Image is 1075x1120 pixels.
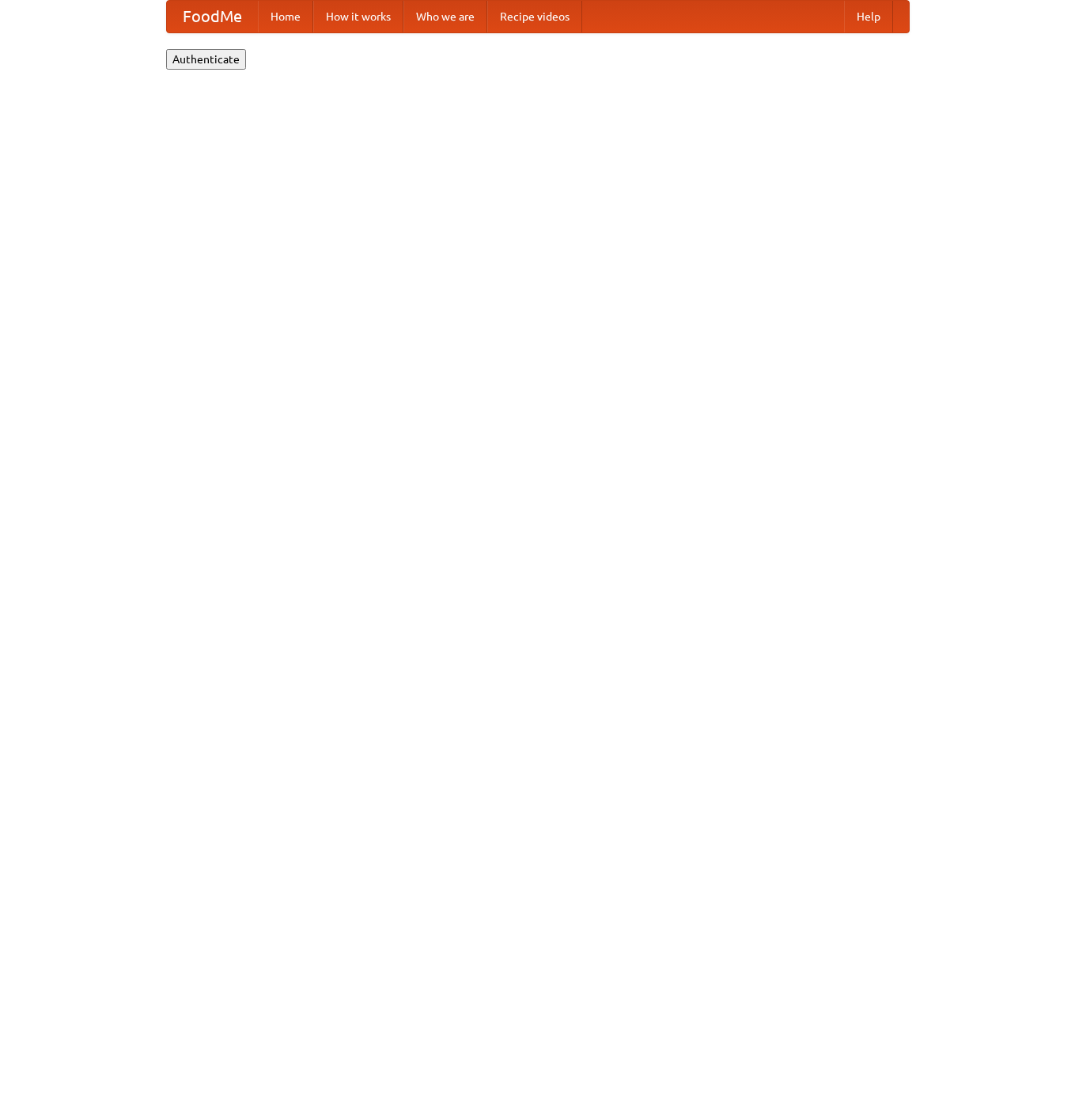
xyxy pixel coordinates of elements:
[487,1,582,32] a: Recipe videos
[258,1,313,32] a: Home
[166,52,246,65] a: Authenticate
[167,1,258,32] a: FoodMe
[403,1,487,32] a: Who we are
[844,1,893,32] a: Help
[313,1,403,32] a: How it works
[166,49,246,70] button: Authenticate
